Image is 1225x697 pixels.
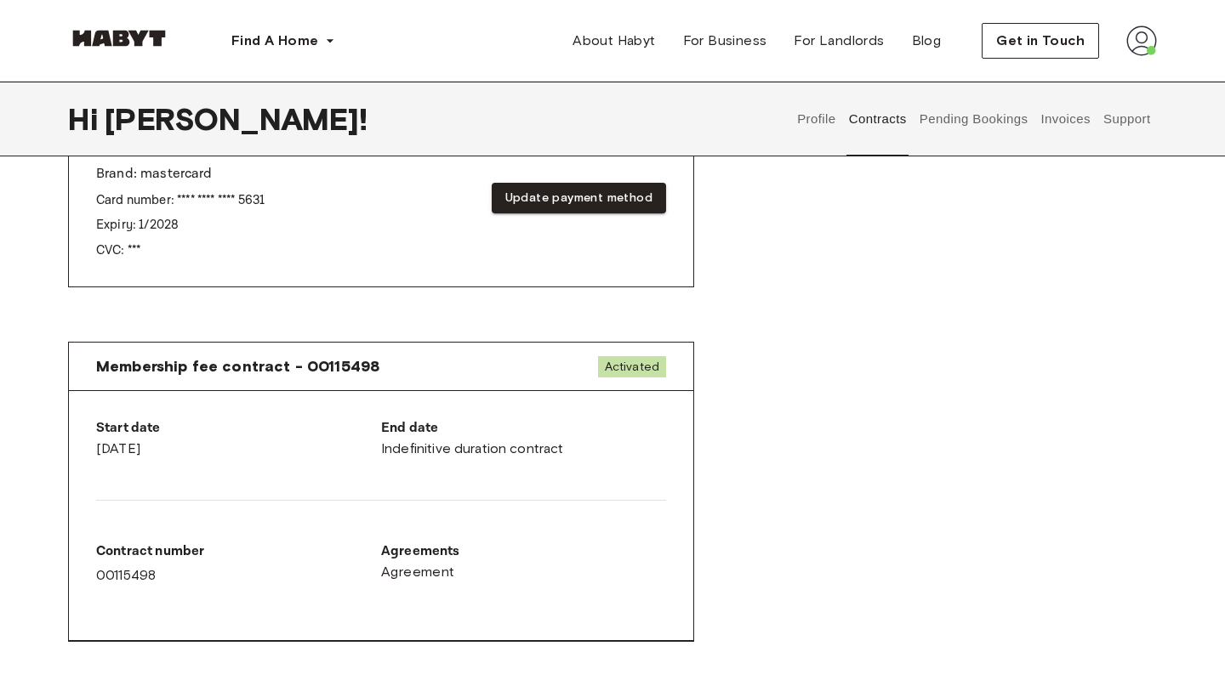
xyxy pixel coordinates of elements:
[598,356,666,377] span: Activated
[96,164,265,184] p: Brand: mastercard
[780,24,897,58] a: For Landlords
[381,418,666,459] div: Indefinitive duration contract
[794,31,884,51] span: For Landlords
[1126,25,1157,56] img: avatar
[68,30,170,47] img: Habyt
[231,31,318,51] span: Find A Home
[381,562,666,582] a: Agreement
[683,31,767,51] span: For Business
[492,183,666,214] button: Update payment method
[381,541,666,562] p: Agreements
[218,24,349,58] button: Find A Home
[96,356,379,377] span: Membership fee contract - 00115498
[68,101,105,137] span: Hi
[573,31,655,51] span: About Habyt
[96,541,381,562] p: Contract number
[1101,82,1153,156] button: Support
[795,82,839,156] button: Profile
[898,24,955,58] a: Blog
[559,24,669,58] a: About Habyt
[982,23,1099,59] button: Get in Touch
[996,31,1085,51] span: Get in Touch
[912,31,942,51] span: Blog
[96,418,381,439] p: Start date
[669,24,781,58] a: For Business
[96,418,381,459] div: [DATE]
[1039,82,1092,156] button: Invoices
[96,541,381,586] div: 00115498
[846,82,909,156] button: Contracts
[381,418,666,439] p: End date
[791,82,1157,156] div: user profile tabs
[96,216,265,234] p: Expiry: 1 / 2028
[381,562,455,582] span: Agreement
[917,82,1030,156] button: Pending Bookings
[105,101,367,137] span: [PERSON_NAME] !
